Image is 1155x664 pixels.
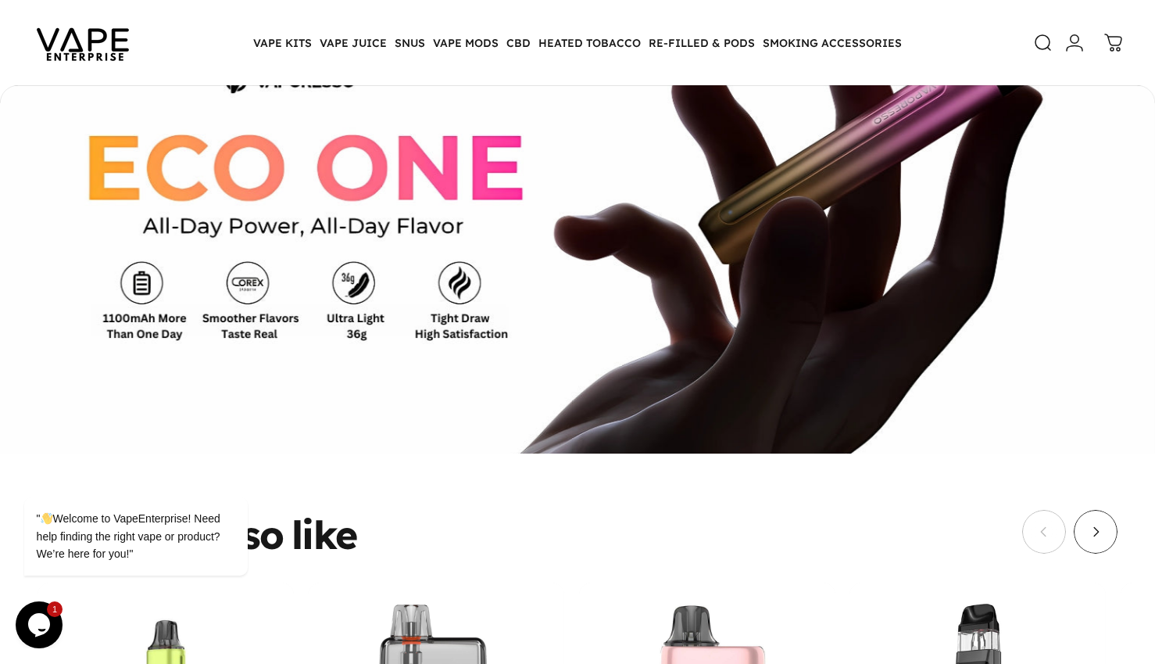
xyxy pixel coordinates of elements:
[249,27,906,59] nav: Primary
[13,6,153,80] img: Vape Enterprise
[249,27,316,59] summary: VAPE KITS
[1096,26,1131,60] a: 0 items
[502,27,535,59] summary: CBD
[645,27,759,59] summary: RE-FILLED & PODS
[535,27,645,59] summary: HEATED TOBACCO
[16,356,297,594] iframe: chat widget
[291,515,357,555] animate-element: like
[16,601,66,648] iframe: chat widget
[429,27,502,59] summary: VAPE MODS
[759,27,906,59] summary: SMOKING ACCESSORIES
[1074,510,1117,554] button: Next
[391,27,429,59] summary: SNUS
[316,27,391,59] summary: VAPE JUICE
